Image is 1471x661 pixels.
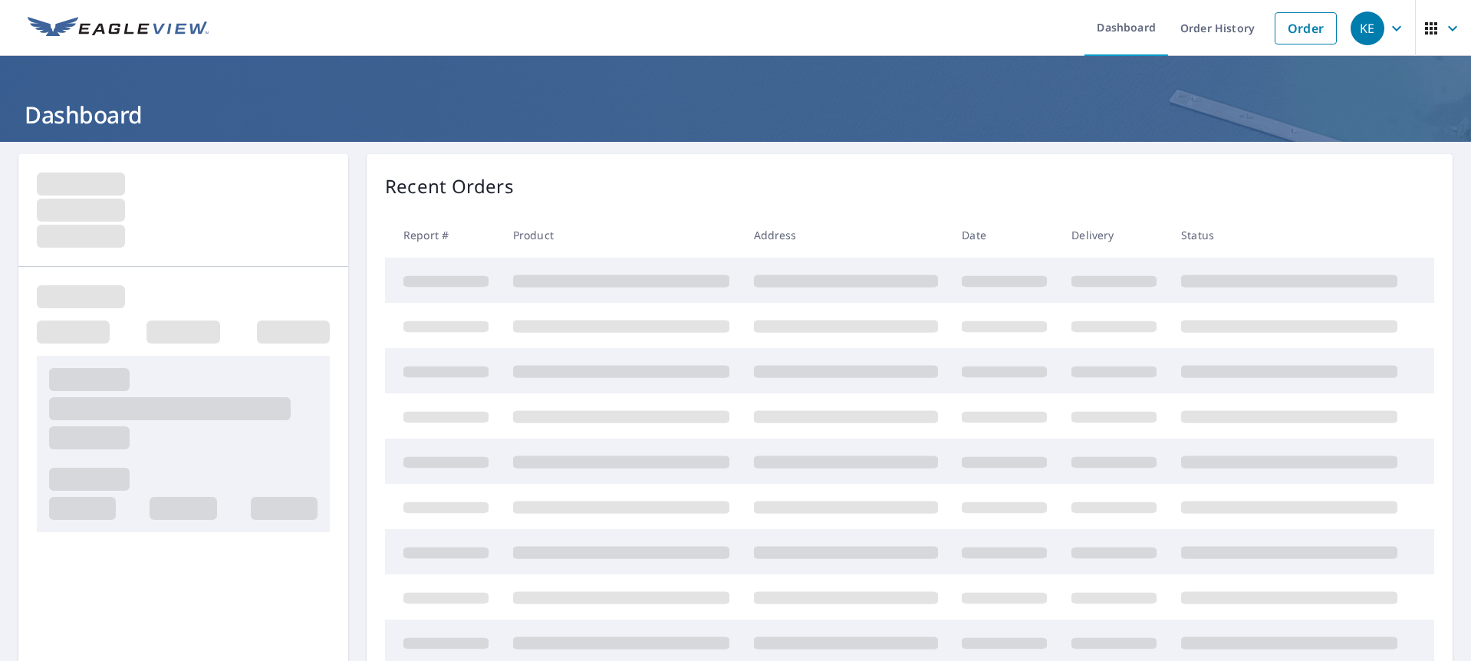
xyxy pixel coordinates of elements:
th: Address [742,212,950,258]
th: Delivery [1059,212,1169,258]
h1: Dashboard [18,99,1453,130]
a: Order [1275,12,1337,44]
th: Report # [385,212,501,258]
th: Date [949,212,1059,258]
img: EV Logo [28,17,209,40]
th: Status [1169,212,1410,258]
th: Product [501,212,742,258]
div: KE [1351,12,1384,45]
p: Recent Orders [385,173,514,200]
